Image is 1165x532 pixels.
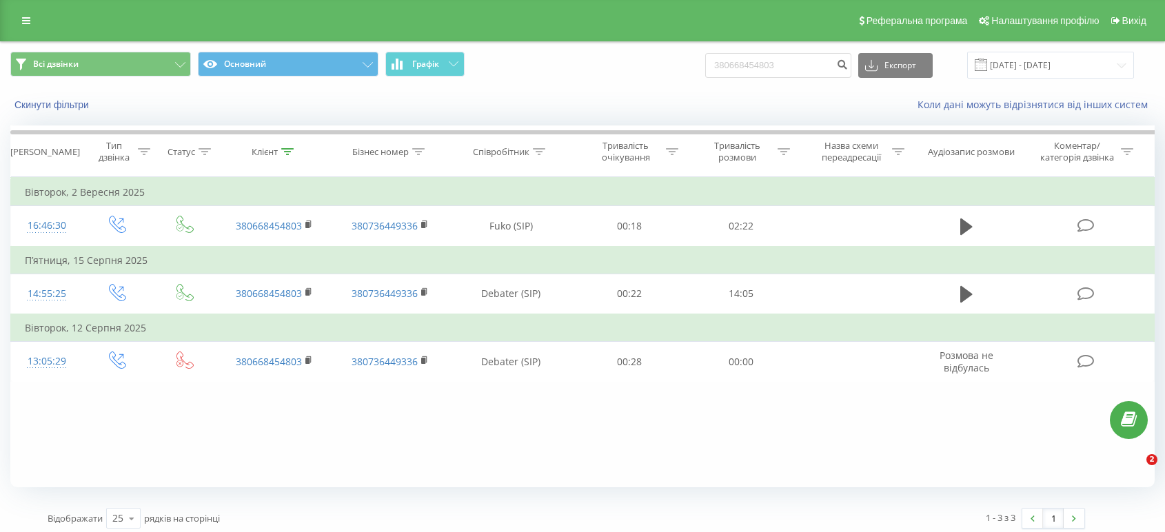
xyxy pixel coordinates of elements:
div: Співробітник [473,146,529,158]
span: Вихід [1122,15,1146,26]
td: Debater (SIP) [448,342,573,382]
a: 380668454803 [236,219,302,232]
div: Назва схеми переадресації [815,140,889,163]
td: Вівторок, 12 Серпня 2025 [11,314,1155,342]
div: 25 [112,511,123,525]
a: 380736449336 [352,355,418,368]
div: [PERSON_NAME] [10,146,80,158]
div: 13:05:29 [25,348,68,375]
div: Коментар/категорія дзвінка [1037,140,1117,163]
span: Розмова не відбулась [940,349,993,374]
span: Реферальна програма [867,15,968,26]
td: 00:18 [574,206,685,247]
a: 380736449336 [352,219,418,232]
button: Всі дзвінки [10,52,191,76]
div: 16:46:30 [25,212,68,239]
td: П’ятниця, 15 Серпня 2025 [11,247,1155,274]
span: Відображати [48,512,103,524]
iframe: Intercom live chat [1118,454,1151,487]
td: Debater (SIP) [448,274,573,314]
button: Скинути фільтри [10,99,96,111]
span: Всі дзвінки [33,59,79,70]
input: Пошук за номером [705,53,851,78]
td: 14:05 [685,274,797,314]
button: Графік [385,52,465,76]
button: Експорт [858,53,933,78]
div: Тривалість очікування [589,140,662,163]
a: 380668454803 [236,355,302,368]
div: 14:55:25 [25,280,68,307]
div: Статус [168,146,195,158]
td: Вівторок, 2 Вересня 2025 [11,178,1155,206]
td: 00:28 [574,342,685,382]
span: рядків на сторінці [144,512,220,524]
td: Fuko (SIP) [448,206,573,247]
span: Налаштування профілю [991,15,1099,26]
td: 00:22 [574,274,685,314]
div: Тип дзвінка [94,140,134,163]
button: Основний [198,52,378,76]
div: Бізнес номер [352,146,409,158]
div: Аудіозапис розмови [928,146,1015,158]
td: 00:00 [685,342,797,382]
a: 380736449336 [352,287,418,300]
div: 1 - 3 з 3 [986,511,1015,524]
a: Коли дані можуть відрізнятися вiд інших систем [918,98,1155,111]
a: 380668454803 [236,287,302,300]
span: Графік [412,59,439,69]
div: Клієнт [252,146,278,158]
a: 1 [1043,509,1064,528]
td: 02:22 [685,206,797,247]
span: 2 [1146,454,1157,465]
div: Тривалість розмови [700,140,774,163]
